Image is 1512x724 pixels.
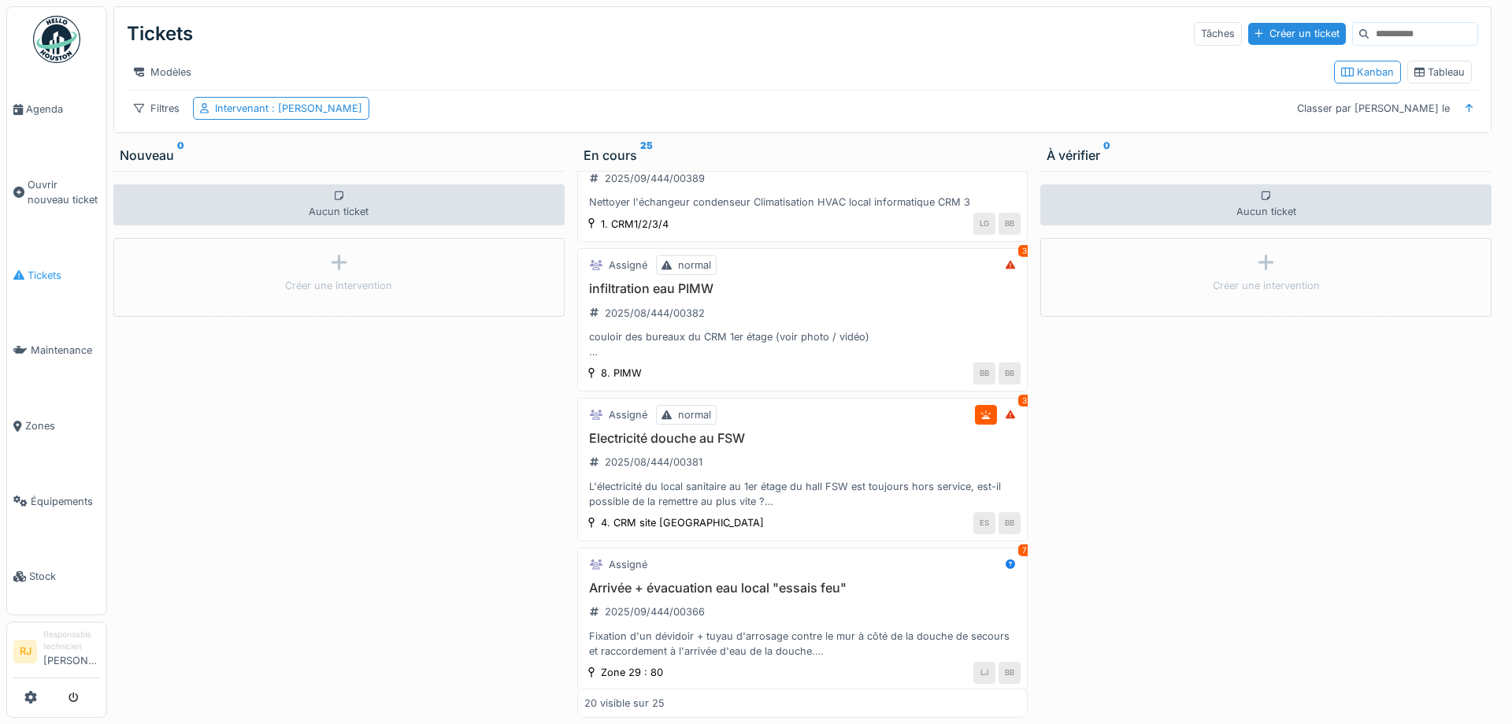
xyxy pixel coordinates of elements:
div: 2025/08/444/00382 [605,306,705,321]
div: LG [973,213,995,235]
div: Filtres [127,97,187,120]
img: Badge_color-CXgf-gQk.svg [33,16,80,63]
div: À vérifier [1047,146,1485,165]
div: Zone 29 : 80 [601,665,663,680]
div: Aucun ticket [1040,184,1492,225]
span: : [PERSON_NAME] [269,102,362,114]
li: [PERSON_NAME] [43,629,100,674]
div: Classer par [PERSON_NAME] le [1290,97,1457,120]
div: 2025/08/444/00381 [605,455,702,470]
div: 3 [1018,395,1031,407]
h3: Arrivée + évacuation eau local "essais feu" [584,581,1021,596]
div: BB [999,362,1021,384]
div: Nettoyer l'échangeur condenseur Climatisation HVAC local informatique CRM 3 [584,195,1021,210]
sup: 0 [177,146,184,165]
li: RJ [13,640,37,663]
a: Agenda [7,72,106,147]
a: RJ Responsable technicien[PERSON_NAME] [13,629,100,678]
div: Assigné [609,258,647,273]
div: BB [973,362,995,384]
a: Maintenance [7,313,106,388]
div: Tableau [1414,65,1465,80]
div: Responsable technicien [43,629,100,653]
a: Stock [7,539,106,614]
div: 20 visible sur 25 [584,696,665,711]
div: 8. PIMW [601,366,642,381]
span: Agenda [26,102,100,117]
div: Modèles [127,61,198,84]
div: 4. CRM site [GEOGRAPHIC_DATA] [601,515,764,530]
span: Stock [29,569,100,584]
div: Tickets [127,13,193,54]
span: Ouvrir nouveau ticket [28,177,100,207]
div: 2025/09/444/00389 [605,171,705,186]
div: normal [678,407,711,422]
span: Équipements [31,494,100,509]
div: L'électricité du local sanitaire au 1er étage du hall FSW est toujours hors service, est-il possi... [584,479,1021,509]
div: 2025/09/444/00366 [605,604,705,619]
div: couloir des bureaux du CRM 1er étage (voir photo / vidéo) Bonjour Luc, Suite à notre dernière dis... [584,329,1021,359]
div: Aucun ticket [113,184,565,225]
a: Zones [7,388,106,464]
div: Créer une intervention [285,278,392,293]
div: Kanban [1341,65,1394,80]
a: Ouvrir nouveau ticket [7,147,106,238]
div: Assigné [609,557,647,572]
div: Tâches [1194,22,1242,45]
div: LJ [973,662,995,684]
div: Assigné [609,407,647,422]
div: BB [999,662,1021,684]
sup: 25 [640,146,653,165]
div: BB [999,512,1021,534]
span: Tickets [28,268,100,283]
h3: Electricité douche au FSW [584,431,1021,446]
a: Tickets [7,238,106,314]
a: Équipements [7,464,106,540]
div: normal [678,258,711,273]
div: Nouveau [120,146,558,165]
div: Créer une intervention [1213,278,1320,293]
div: Intervenant [215,101,362,116]
h3: infiltration eau PIMW [584,281,1021,296]
div: Créer un ticket [1248,23,1346,44]
div: 3 [1018,245,1031,257]
span: Maintenance [31,343,100,358]
div: BB [999,213,1021,235]
sup: 0 [1103,146,1110,165]
div: ES [973,512,995,534]
div: 1. CRM1/2/3/4 [601,217,669,232]
div: Fixation d'un dévidoir + tuyau d'arrosage contre le mur à côté de la douche de secours et raccord... [584,629,1021,659]
span: Zones [25,418,100,433]
div: En cours [584,146,1022,165]
div: 7 [1018,544,1031,556]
